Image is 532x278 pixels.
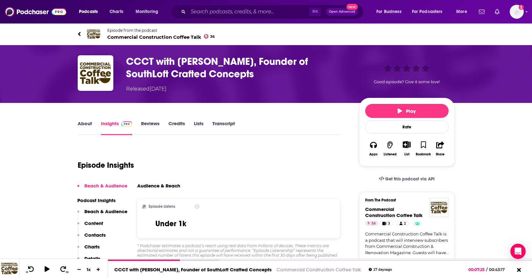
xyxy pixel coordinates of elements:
[78,160,134,170] h1: Episode Insights
[77,232,106,244] button: Contacts
[476,6,487,17] a: Show notifications dropdown
[107,34,215,40] span: Commercial Construction Coffee Talk
[510,5,524,19] span: Logged in as billthrelkeld
[510,5,524,19] img: User Profile
[416,153,431,156] div: Bookmark
[84,220,103,226] p: Content
[77,244,100,255] button: Charts
[432,137,448,160] button: Share
[429,198,449,217] img: Commercial Construction Coffee Talk
[374,79,440,84] span: Good episode? Give it some love!
[404,220,406,227] span: 2
[369,153,378,156] div: Apps
[365,198,443,202] h3: From The Podcast
[487,267,511,272] span: 00:43:17
[25,266,37,274] button: 10
[149,204,175,209] h2: Episode Listens
[136,7,158,16] span: Monitoring
[110,7,123,16] span: Charts
[486,267,487,272] span: /
[365,231,449,256] a: Commercial Construction Coffee Talk is a podcast that will interview subscribers from Commercial ...
[210,35,215,38] span: 36
[277,267,361,273] a: Commercial Construction Coffee Talk
[84,255,100,261] p: Details
[385,176,435,182] span: Get this podcast via API
[382,137,398,160] button: Listened
[126,85,167,93] div: Released [DATE]
[379,221,393,226] a: 3
[456,7,467,16] span: More
[326,8,358,16] button: Open AdvancedNew
[492,6,502,17] a: Show notifications dropdown
[365,221,378,226] a: 36
[519,5,524,10] svg: Add a profile image
[194,120,203,135] a: Lists
[212,120,235,135] a: Transcript
[412,7,443,16] span: For Podcasters
[365,206,422,218] a: Commercial Construction Coffee Talk
[114,267,272,273] a: CCCT with [PERSON_NAME], Founder of SouthLoft Crafted Concepts
[137,183,180,189] h3: Audience & Reach
[376,7,401,16] span: For Business
[78,120,92,135] a: About
[131,7,167,17] button: open menu
[84,208,127,214] p: Reach & Audience
[137,243,340,258] div: * Podchaser estimates a podcast’s reach using real data from millions of devices. These metrics a...
[468,267,486,272] span: 00:07:25
[365,120,449,133] div: Rate
[408,7,452,17] button: open menu
[77,208,127,220] button: Reach & Audience
[188,7,309,17] input: Search podcasts, credits, & more...
[309,8,321,16] span: ⌘ K
[78,26,266,42] a: Commercial Construction Coffee TalkEpisode from the podcastCommercial Construction Coffee Talk36
[121,121,132,126] img: Podchaser Pro
[510,244,526,259] div: Open Intercom Messenger
[101,120,132,135] a: InsightsPodchaser Pro
[415,137,432,160] button: Bookmark
[83,267,94,272] div: 1 x
[58,266,70,274] button: 30
[346,4,358,10] span: New
[77,183,127,194] button: Reach & Audience
[126,55,349,80] h3: CCCT with Colby Murphy, Founder of SouthLoft Crafted Concepts
[398,137,415,160] div: Show More ButtonList
[384,153,397,156] div: Listened
[436,153,444,156] div: Share
[452,7,475,17] button: open menu
[84,244,100,250] p: Charts
[84,183,127,189] p: Reach & Audience
[374,171,440,187] a: Get this podcast via API
[77,255,100,267] button: Details
[371,220,376,227] span: 36
[5,6,66,18] img: Podchaser - Follow, Share and Rate Podcasts
[79,7,98,16] span: Podcasts
[107,28,215,33] span: Episode from the podcast
[510,5,524,19] button: Show profile menu
[372,7,409,17] button: open menu
[77,220,103,232] button: Content
[26,271,28,274] span: 10
[168,120,185,135] a: Credits
[84,232,106,238] p: Contacts
[365,104,449,118] button: Play
[398,108,416,114] span: Play
[369,268,392,271] div: 27 days ago
[177,4,370,19] div: Search podcasts, credits, & more...
[397,221,409,226] a: 2
[66,271,68,274] span: 30
[365,137,382,160] button: Apps
[86,26,101,42] img: Commercial Construction Coffee Talk
[74,7,106,17] button: open menu
[77,197,127,203] p: Podcast Insights
[329,10,355,13] span: Open Advanced
[400,141,413,148] button: Show More Button
[404,152,409,156] div: List
[155,219,186,228] h3: Under 1k
[105,7,127,17] a: Charts
[141,120,160,135] a: Reviews
[78,55,113,91] img: CCCT with Colby Murphy, Founder of SouthLoft Crafted Concepts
